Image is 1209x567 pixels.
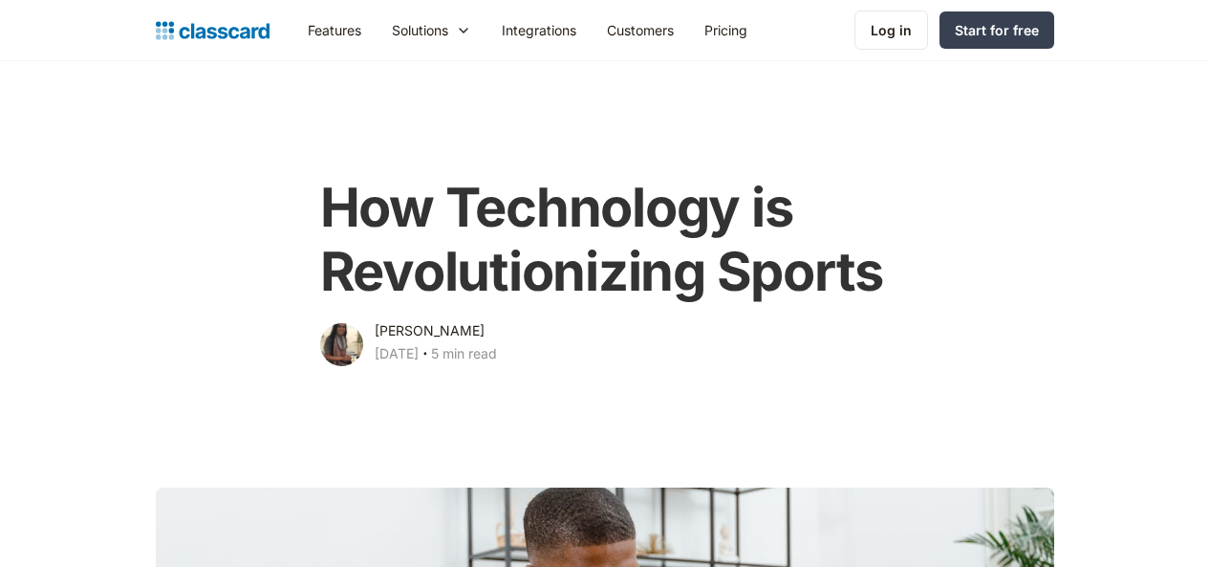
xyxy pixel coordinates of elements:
[375,319,485,342] div: [PERSON_NAME]
[320,176,890,304] h1: How Technology is Revolutionizing Sports
[392,20,448,40] div: Solutions
[854,11,928,50] a: Log in
[486,9,592,52] a: Integrations
[292,9,377,52] a: Features
[375,342,419,365] div: [DATE]
[156,17,270,44] a: home
[871,20,912,40] div: Log in
[419,342,431,369] div: ‧
[955,20,1039,40] div: Start for free
[689,9,763,52] a: Pricing
[592,9,689,52] a: Customers
[939,11,1054,49] a: Start for free
[431,342,497,365] div: 5 min read
[377,9,486,52] div: Solutions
